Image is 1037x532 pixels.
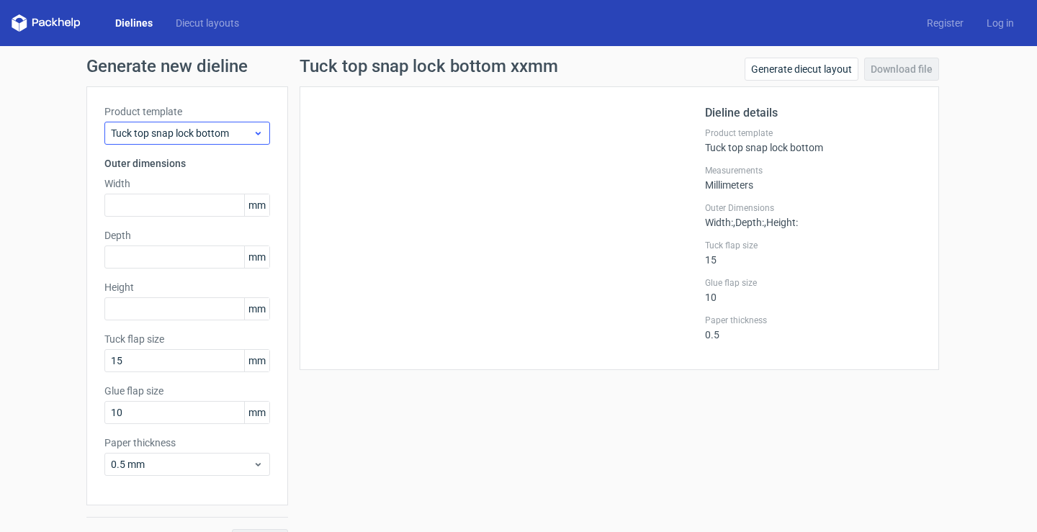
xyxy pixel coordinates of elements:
span: 0.5 mm [111,457,253,472]
div: 0.5 [705,315,921,341]
span: mm [244,402,269,423]
label: Product template [104,104,270,119]
span: Width : [705,217,733,228]
span: mm [244,246,269,268]
label: Paper thickness [705,315,921,326]
label: Depth [104,228,270,243]
h1: Tuck top snap lock bottom xxmm [300,58,558,75]
span: mm [244,350,269,371]
label: Product template [705,127,921,139]
a: Register [915,16,975,30]
div: 10 [705,277,921,303]
h1: Generate new dieline [86,58,951,75]
span: Tuck top snap lock bottom [111,126,253,140]
h3: Outer dimensions [104,156,270,171]
a: Log in [975,16,1025,30]
a: Diecut layouts [164,16,251,30]
label: Height [104,280,270,294]
span: , Depth : [733,217,764,228]
a: Dielines [104,16,164,30]
span: mm [244,194,269,216]
div: 15 [705,240,921,266]
label: Outer Dimensions [705,202,921,214]
label: Tuck flap size [705,240,921,251]
label: Glue flap size [104,384,270,398]
label: Tuck flap size [104,332,270,346]
h2: Dieline details [705,104,921,122]
label: Measurements [705,165,921,176]
span: mm [244,298,269,320]
a: Generate diecut layout [745,58,858,81]
span: , Height : [764,217,798,228]
label: Glue flap size [705,277,921,289]
div: Tuck top snap lock bottom [705,127,921,153]
label: Width [104,176,270,191]
div: Millimeters [705,165,921,191]
label: Paper thickness [104,436,270,450]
